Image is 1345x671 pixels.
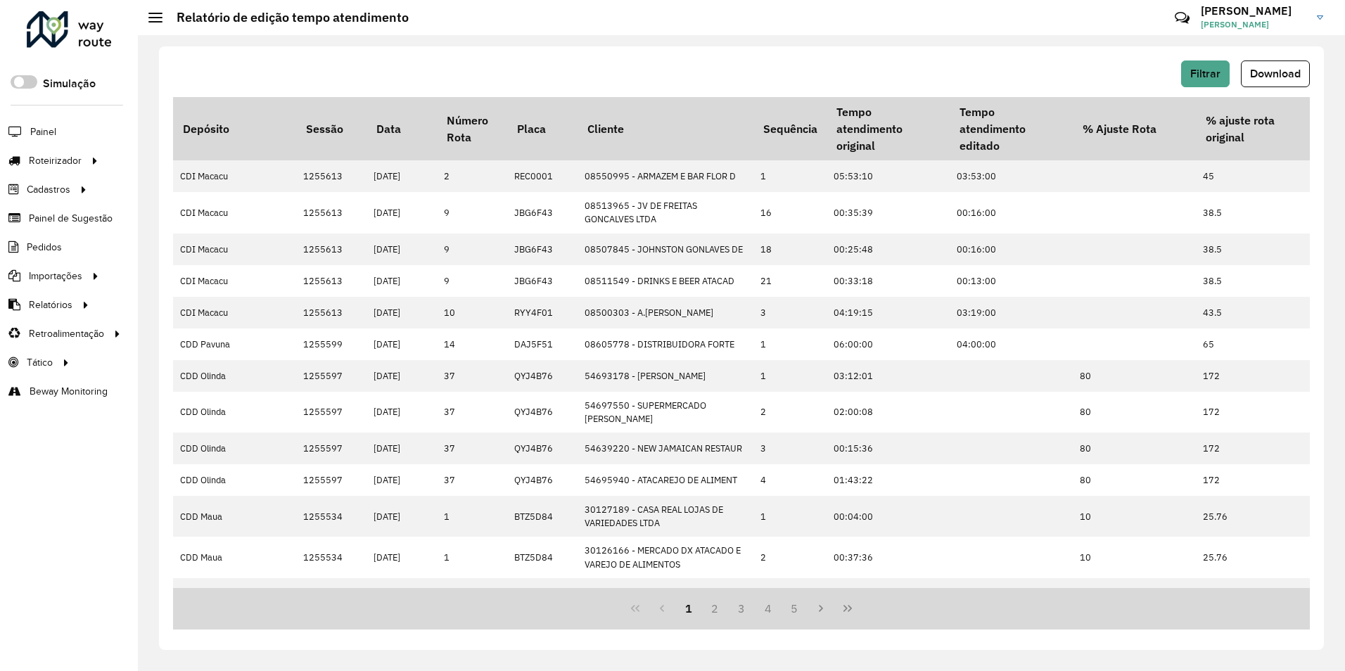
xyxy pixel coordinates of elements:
td: QYJ4B76 [507,464,578,496]
td: [DATE] [366,537,437,577]
td: 04:00:00 [950,328,1073,360]
td: CDD Olinda [173,392,296,433]
td: 1255599 [296,328,366,360]
td: 08511549 - DRINKS E BEER ATACAD [578,265,753,297]
td: 80 [1073,433,1196,464]
td: 1255597 [296,360,366,392]
td: [DATE] [366,392,437,433]
td: 1255534 [296,496,366,537]
span: Filtrar [1190,68,1220,79]
td: CDI Macacu [173,234,296,265]
td: 02:00:08 [827,392,950,433]
span: Pedidos [27,240,62,255]
span: [PERSON_NAME] [1201,18,1306,31]
td: CDI Macacu [173,192,296,233]
td: [DATE] [366,234,437,265]
td: 1255613 [296,265,366,297]
td: 38.5 [1196,234,1319,265]
td: 03:19:00 [950,297,1073,328]
td: 1 [753,160,827,192]
span: Retroalimentação [29,326,104,341]
td: 9 [437,192,507,233]
td: 38.5 [1196,192,1319,233]
th: % ajuste rota original [1196,97,1319,160]
td: 05:53:10 [827,160,950,192]
th: Sessão [296,97,366,160]
td: 10 [1073,537,1196,577]
td: [DATE] [366,265,437,297]
td: [DATE] [366,160,437,192]
td: [DATE] [366,433,437,464]
td: 80 [1073,392,1196,433]
td: QYJ4B76 [507,392,578,433]
td: 30127189 - CASA REAL LOJAS DE VARIEDADES LTDA [578,496,753,537]
td: 08550995 - ARMAZEM E BAR FLOR D [578,160,753,192]
span: Painel de Sugestão [29,211,113,226]
td: 9 [437,234,507,265]
td: RYY4F01 [507,297,578,328]
th: % Ajuste Rota [1073,97,1196,160]
td: 00:16:00 [950,192,1073,233]
td: 45 [1196,160,1319,192]
button: Last Page [834,595,861,622]
button: 1 [675,595,702,622]
span: Cadastros [27,182,70,197]
td: 65 [1196,328,1319,360]
td: CDD Olinda [173,360,296,392]
td: 1 [753,360,827,392]
td: 2 [753,537,827,577]
button: 2 [701,595,728,622]
td: 08507845 - JOHNSTON GONLAVES DE [578,234,753,265]
th: Placa [507,97,578,160]
td: 10 [1073,496,1196,537]
td: JBG6F43 [507,265,578,297]
button: 4 [755,595,782,622]
td: CDD Olinda [173,464,296,496]
td: [DATE] [366,297,437,328]
td: 30126166 - MERCADO DX ATACADO E VAREJO DE ALIMENTOS [578,537,753,577]
td: 172 [1196,433,1319,464]
td: 14 [437,328,507,360]
td: [DATE] [366,328,437,360]
td: BTZ5D84 [507,578,578,610]
td: CDI Macacu [173,265,296,297]
td: 25.76 [1196,578,1319,610]
h3: [PERSON_NAME] [1201,4,1306,18]
td: 01:43:22 [827,464,950,496]
td: 00:13:00 [950,265,1073,297]
td: 1255613 [296,160,366,192]
td: 16 [753,192,827,233]
td: 1255597 [296,433,366,464]
td: QYJ4B76 [507,433,578,464]
th: Depósito [173,97,296,160]
td: 1 [437,537,507,577]
td: 06:00:00 [827,328,950,360]
span: Importações [29,269,82,283]
td: JBG6F43 [507,192,578,233]
td: 54693178 - [PERSON_NAME] [578,360,753,392]
td: 00:37:36 [827,537,950,577]
td: JBG6F43 [507,234,578,265]
td: 08605778 - DISTRIBUIDORA FORTE [578,328,753,360]
td: 25.76 [1196,496,1319,537]
td: 08513965 - JV DE FREITAS GONCALVES LTDA [578,192,753,233]
span: Painel [30,124,56,139]
span: Roteirizador [29,153,82,168]
td: 04:19:15 [827,297,950,328]
td: 1255613 [296,192,366,233]
td: 1255613 [296,234,366,265]
td: REC0001 [507,160,578,192]
button: Download [1241,60,1310,87]
td: 00:04:00 [827,496,950,537]
span: Beway Monitoring [30,384,108,399]
label: Simulação [43,75,96,92]
td: 37 [437,360,507,392]
td: 1 [437,578,507,610]
td: 1255613 [296,297,366,328]
td: 1255597 [296,392,366,433]
td: 172 [1196,392,1319,433]
td: 10 [1073,578,1196,610]
td: 03:12:01 [827,360,950,392]
td: 2 [753,392,827,433]
td: 00:35:39 [827,192,950,233]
